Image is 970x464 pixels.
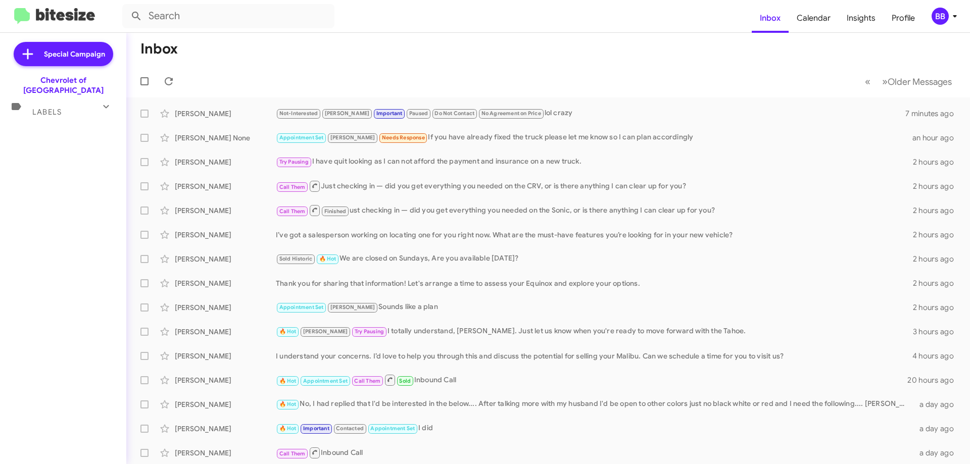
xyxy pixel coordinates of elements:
[303,378,348,384] span: Appointment Set
[122,4,334,28] input: Search
[303,425,329,432] span: Important
[175,254,276,264] div: [PERSON_NAME]
[279,184,306,190] span: Call Them
[276,253,913,265] div: We are closed on Sundays, Are you available [DATE]?
[884,4,923,33] a: Profile
[865,75,870,88] span: «
[175,399,276,409] div: [PERSON_NAME]
[279,255,313,262] span: Sold Historic
[303,328,348,335] span: [PERSON_NAME]
[276,423,913,434] div: I did
[279,304,324,311] span: Appointment Set
[355,328,384,335] span: Try Pausing
[276,132,912,143] div: If you have already fixed the truck please let me know so I can plan accordingly
[913,278,962,288] div: 2 hours ago
[913,230,962,240] div: 2 hours ago
[175,133,276,143] div: [PERSON_NAME] None
[175,351,276,361] div: [PERSON_NAME]
[932,8,949,25] div: BB
[276,374,907,386] div: Inbound Call
[382,134,425,141] span: Needs Response
[859,71,958,92] nav: Page navigation example
[175,327,276,337] div: [PERSON_NAME]
[175,375,276,385] div: [PERSON_NAME]
[279,378,297,384] span: 🔥 Hot
[279,425,297,432] span: 🔥 Hot
[913,254,962,264] div: 2 hours ago
[175,302,276,313] div: [PERSON_NAME]
[882,75,888,88] span: »
[330,304,375,311] span: [PERSON_NAME]
[279,401,297,407] span: 🔥 Hot
[32,108,62,117] span: Labels
[481,110,541,117] span: No Agreement on Price
[276,204,913,217] div: ust checking in — did you get everything you needed on the Sonic, or is there anything I can clea...
[888,76,952,87] span: Older Messages
[370,425,415,432] span: Appointment Set
[279,110,318,117] span: Not-Interested
[434,110,474,117] span: Do Not Contact
[276,398,913,410] div: No, I had replied that I'd be interested in the below.... After talking more with my husband I'd ...
[175,230,276,240] div: [PERSON_NAME]
[409,110,428,117] span: Paused
[912,351,962,361] div: 4 hours ago
[279,208,306,215] span: Call Them
[276,156,913,168] div: I have quit looking as I can not afford the payment and insurance on a new truck.
[325,110,370,117] span: [PERSON_NAME]
[319,255,336,262] span: 🔥 Hot
[276,446,913,459] div: Inbound Call
[14,42,113,66] a: Special Campaign
[276,108,905,119] div: lol crazy
[175,181,276,191] div: [PERSON_NAME]
[789,4,839,33] a: Calendar
[354,378,380,384] span: Call Them
[175,278,276,288] div: [PERSON_NAME]
[330,134,375,141] span: [PERSON_NAME]
[175,205,276,216] div: [PERSON_NAME]
[913,302,962,313] div: 2 hours ago
[923,8,959,25] button: BB
[175,109,276,119] div: [PERSON_NAME]
[913,424,962,434] div: a day ago
[913,327,962,337] div: 3 hours ago
[279,328,297,335] span: 🔥 Hot
[276,278,913,288] div: Thank you for sharing that information! Let's arrange a time to assess your Equinox and explore y...
[276,230,913,240] div: I’ve got a salesperson working on locating one for you right now. What are the must-have features...
[907,375,962,385] div: 20 hours ago
[279,159,309,165] span: Try Pausing
[913,205,962,216] div: 2 hours ago
[913,157,962,167] div: 2 hours ago
[913,399,962,409] div: a day ago
[399,378,411,384] span: Sold
[876,71,958,92] button: Next
[276,326,913,337] div: I totally understand, [PERSON_NAME]. Just let us know when you're ready to move forward with the ...
[276,301,913,313] div: Sounds like a plan
[752,4,789,33] a: Inbox
[276,351,912,361] div: I understand your concerns. I’d love to help you through this and discuss the potential for selli...
[912,133,962,143] div: an hour ago
[839,4,884,33] a: Insights
[140,41,178,57] h1: Inbox
[279,134,324,141] span: Appointment Set
[324,208,347,215] span: Finished
[175,448,276,458] div: [PERSON_NAME]
[44,49,105,59] span: Special Campaign
[905,109,962,119] div: 7 minutes ago
[279,450,306,457] span: Call Them
[175,157,276,167] div: [PERSON_NAME]
[913,181,962,191] div: 2 hours ago
[859,71,877,92] button: Previous
[276,180,913,192] div: Just checking in — did you get everything you needed on the CRV, or is there anything I can clear...
[913,448,962,458] div: a day ago
[336,425,364,432] span: Contacted
[175,424,276,434] div: [PERSON_NAME]
[376,110,403,117] span: Important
